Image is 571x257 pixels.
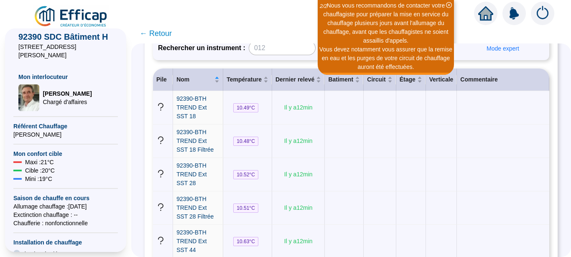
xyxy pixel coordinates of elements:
span: question [156,236,165,245]
span: Référent Chauffage [13,122,118,130]
i: 2 / 2 [320,3,327,9]
span: Il y a 12 min [284,104,313,111]
span: question [156,102,165,111]
th: Batiment [325,69,364,91]
th: Verticale [426,69,457,91]
span: Circuit [367,75,385,84]
span: 92390-BTH TREND Ext SST 28 [176,162,206,186]
img: alerts [502,2,526,25]
span: home [478,6,493,21]
span: Nom [176,75,213,84]
span: Pile [156,76,167,83]
span: Mini : 19 °C [25,175,52,183]
span: 10.49 °C [233,103,258,112]
span: 10.48 °C [233,137,258,146]
span: 10.52 °C [233,170,258,179]
a: 92390-BTH TREND Ext SST 44 [176,228,219,254]
span: 92390-BTH TREND Ext SST 18 [176,95,206,120]
th: Étage [396,69,426,91]
span: Il y a 12 min [284,204,313,211]
span: Dernier relevé [275,75,314,84]
span: question [156,203,165,211]
input: 012 [249,41,316,55]
th: Température [223,69,272,91]
span: Installation de chauffage [13,238,118,247]
span: Chaufferie : non fonctionnelle [13,219,118,227]
span: Il y a 12 min [284,238,313,244]
span: ← Retour [140,28,172,39]
span: Il y a 12 min [284,171,313,178]
span: [STREET_ADDRESS][PERSON_NAME] [18,43,113,59]
img: alerts [531,2,554,25]
span: 10.51 °C [233,204,258,213]
a: 92390-BTH TREND Ext SST 28 Filtrée [176,195,219,221]
span: [PERSON_NAME] [43,89,92,98]
span: Maxi : 21 °C [25,158,54,166]
img: efficap energie logo [33,5,109,28]
span: Mode expert [487,44,519,53]
span: question [156,169,165,178]
span: Mon confort cible [13,150,118,158]
div: Vous devez notamment vous assurer que la remise en eau et les purges de votre circuit de chauffag... [319,45,453,71]
span: Batiment [328,75,353,84]
th: Nom [173,69,223,91]
span: Saison de chauffe en cours [13,194,118,202]
span: Mon interlocuteur [18,73,113,81]
span: 92390 SDC Bâtiment H [18,31,113,43]
button: Mode expert [480,42,526,55]
span: Allumage chauffage : [DATE] [13,202,118,211]
span: 10.63 °C [233,237,258,246]
img: Chargé d'affaires [18,84,39,111]
span: Exctinction chauffage : -- [13,211,118,219]
span: Chargé d'affaires [43,98,92,106]
span: Cible : 20 °C [25,166,55,175]
span: Température [227,75,262,84]
a: 92390-BTH TREND Ext SST 28 [176,161,219,188]
span: Rechercher un instrument : [158,43,245,53]
span: [PERSON_NAME] [13,130,118,139]
span: Il y a 12 min [284,137,313,144]
span: question [156,136,165,145]
span: Étage [400,75,416,84]
th: Circuit [364,69,396,91]
div: Nous vous recommandons de contacter votre chauffagiste pour préparer la mise en service du chauff... [319,1,453,45]
span: close-circle [446,2,452,8]
span: 92390-BTH TREND Ext SST 44 [176,229,206,253]
a: 92390-BTH TREND Ext SST 18 Filtrée [176,128,219,154]
span: 92390-BTH TREND Ext SST 18 Filtrée [176,129,214,153]
span: 92390-BTH TREND Ext SST 28 Filtrée [176,196,214,220]
a: 92390-BTH TREND Ext SST 18 [176,94,219,121]
th: Commentaire [457,69,549,91]
th: Dernier relevé [272,69,325,91]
